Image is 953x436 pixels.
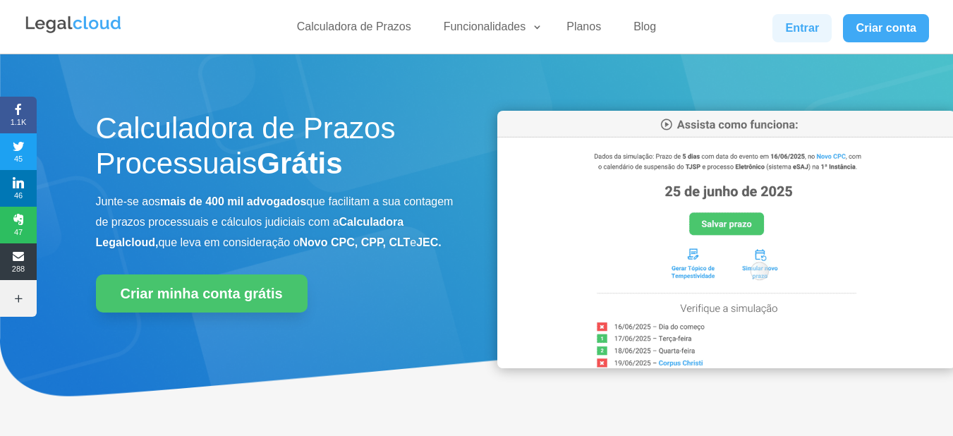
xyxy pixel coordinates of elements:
[416,236,442,248] b: JEC.
[160,195,306,207] b: mais de 400 mil advogados
[289,20,420,40] a: Calculadora de Prazos
[257,147,342,180] strong: Grátis
[96,111,456,189] h1: Calculadora de Prazos Processuais
[558,20,609,40] a: Planos
[300,236,411,248] b: Novo CPC, CPP, CLT
[625,20,664,40] a: Blog
[24,25,123,37] a: Logo da Legalcloud
[96,216,404,248] b: Calculadora Legalcloud,
[843,14,929,42] a: Criar conta
[772,14,832,42] a: Entrar
[24,14,123,35] img: Legalcloud Logo
[96,192,456,253] p: Junte-se aos que facilitam a sua contagem de prazos processuais e cálculos judiciais com a que le...
[435,20,543,40] a: Funcionalidades
[96,274,308,313] a: Criar minha conta grátis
